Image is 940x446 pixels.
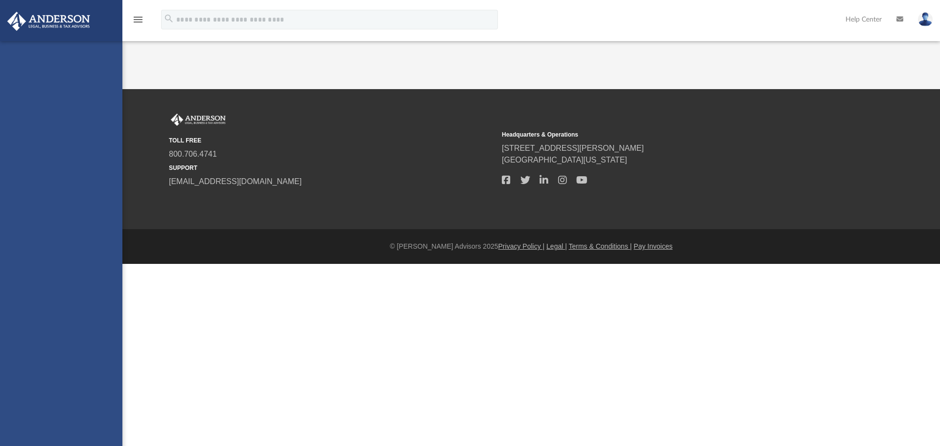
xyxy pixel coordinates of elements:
small: SUPPORT [169,164,495,172]
img: User Pic [918,12,933,26]
a: Pay Invoices [634,242,672,250]
img: Anderson Advisors Platinum Portal [4,12,93,31]
a: menu [132,19,144,25]
i: search [164,13,174,24]
small: Headquarters & Operations [502,130,828,139]
i: menu [132,14,144,25]
div: © [PERSON_NAME] Advisors 2025 [122,241,940,252]
small: TOLL FREE [169,136,495,145]
a: [GEOGRAPHIC_DATA][US_STATE] [502,156,627,164]
a: [STREET_ADDRESS][PERSON_NAME] [502,144,644,152]
img: Anderson Advisors Platinum Portal [169,114,228,126]
a: Terms & Conditions | [569,242,632,250]
a: 800.706.4741 [169,150,217,158]
a: Legal | [546,242,567,250]
a: Privacy Policy | [498,242,545,250]
a: [EMAIL_ADDRESS][DOMAIN_NAME] [169,177,302,186]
